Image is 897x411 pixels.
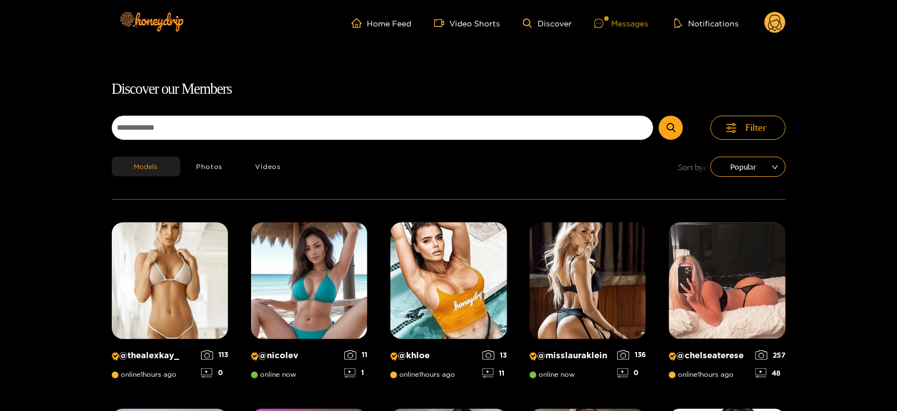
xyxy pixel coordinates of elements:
div: 113 [201,350,229,360]
span: Filter [746,121,767,134]
button: Videos [239,157,297,176]
div: sort [711,157,786,177]
div: 11 [344,350,368,360]
a: Creator Profile Image: khloe@khloeonline1hours ago1311 [390,222,507,386]
p: @ thealexkay_ [112,350,195,361]
button: Filter [711,116,786,140]
div: Messages [594,17,648,30]
span: video-camera [434,18,450,28]
img: Creator Profile Image: misslauraklein [530,222,646,339]
div: 11 [482,368,507,378]
span: home [352,18,367,28]
h1: Discover our Members [112,77,786,101]
div: 257 [755,350,786,360]
div: 48 [755,368,786,378]
a: Discover [523,19,572,28]
button: Models [112,157,180,176]
img: Creator Profile Image: nicolev [251,222,368,339]
span: Sort by: [679,161,706,173]
span: online 1 hours ago [112,371,177,378]
div: 0 [617,368,646,378]
img: Creator Profile Image: khloe [390,222,507,339]
p: @ khloe [390,350,477,361]
div: 136 [617,350,646,360]
a: Creator Profile Image: thealexkay_@thealexkay_online1hours ago1130 [112,222,229,386]
div: 0 [201,368,229,378]
img: Creator Profile Image: chelseaterese [669,222,786,339]
div: 1 [344,368,368,378]
span: online 1 hours ago [390,371,456,378]
div: 13 [482,350,507,360]
button: Notifications [671,17,742,29]
p: @ misslauraklein [530,350,612,361]
a: Creator Profile Image: chelseaterese@chelseatereseonline1hours ago25748 [669,222,786,386]
img: Creator Profile Image: thealexkay_ [112,222,229,339]
a: Video Shorts [434,18,500,28]
p: @ nicolev [251,350,339,361]
button: Submit Search [659,116,683,140]
a: Home Feed [352,18,412,28]
span: online now [530,371,575,378]
p: @ chelseaterese [669,350,750,361]
a: Creator Profile Image: nicolev@nicolevonline now111 [251,222,368,386]
span: Popular [719,158,777,175]
span: online now [251,371,297,378]
button: Photos [180,157,239,176]
a: Creator Profile Image: misslauraklein@misslaurakleinonline now1360 [530,222,646,386]
span: online 1 hours ago [669,371,734,378]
